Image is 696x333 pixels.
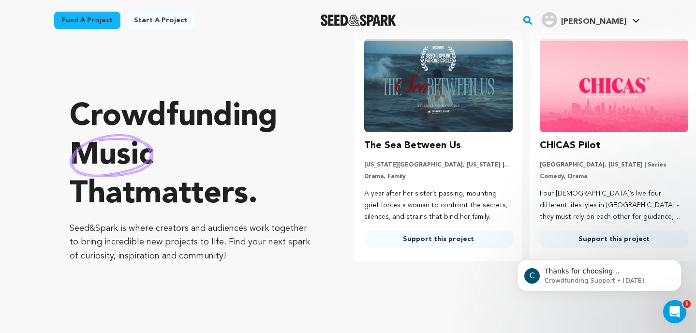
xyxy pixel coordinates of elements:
[364,39,513,132] img: The Sea Between Us image
[663,300,686,323] iframe: Intercom live chat
[540,230,688,248] a: Support this project
[561,18,626,26] span: [PERSON_NAME]
[542,12,557,28] img: user.png
[321,15,397,26] img: Seed&Spark Logo Dark Mode
[135,179,248,210] span: matters
[321,15,397,26] a: Seed&Spark Homepage
[54,12,120,29] a: Fund a project
[364,161,513,169] p: [US_STATE][GEOGRAPHIC_DATA], [US_STATE] | Film Short
[540,10,642,28] a: Freeman M.'s Profile
[364,230,513,248] a: Support this project
[540,161,688,169] p: [GEOGRAPHIC_DATA], [US_STATE] | Series
[126,12,195,29] a: Start a project
[70,134,153,177] img: hand sketched image
[70,222,316,263] p: Seed&Spark is where creators and audiences work together to bring incredible new projects to life...
[683,300,691,308] span: 1
[540,173,688,181] p: Comedy, Drama
[364,138,461,153] h3: The Sea Between Us
[540,188,688,223] p: Four [DEMOGRAPHIC_DATA]’s live four different lifestyles in [GEOGRAPHIC_DATA] - they must rely on...
[70,98,316,214] p: Crowdfunding that .
[540,39,688,132] img: CHICAS Pilot image
[364,173,513,181] p: Drama, Family
[542,12,626,28] div: Freeman M.'s Profile
[364,188,513,223] p: A year after her sister’s passing, mounting grief forces a woman to confront the secrets, silence...
[540,138,601,153] h3: CHICAS Pilot
[540,10,642,30] span: Freeman M.'s Profile
[503,239,696,307] iframe: Intercom notifications message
